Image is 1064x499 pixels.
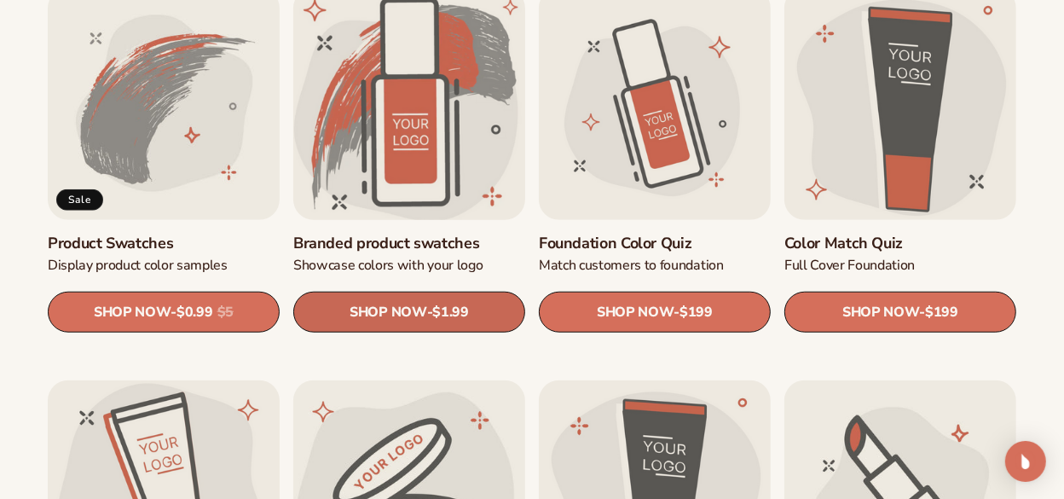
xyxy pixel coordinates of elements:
a: SHOP NOW- $1.99 [293,292,525,333]
span: $1.99 [432,305,468,321]
a: SHOP NOW- $199 [539,292,771,333]
span: $199 [679,305,713,321]
a: Product Swatches [48,234,280,253]
span: SHOP NOW [597,304,674,320]
span: $0.99 [176,305,212,321]
span: SHOP NOW [350,304,426,320]
s: $5 [217,305,234,321]
span: $199 [925,305,958,321]
span: SHOP NOW [94,304,171,320]
a: SHOP NOW- $0.99 $5 [48,292,280,333]
a: Color Match Quiz [784,234,1016,253]
a: Foundation Color Quiz [539,234,771,253]
span: SHOP NOW [842,304,919,320]
a: SHOP NOW- $199 [784,292,1016,333]
a: Branded product swatches [293,234,525,253]
div: Open Intercom Messenger [1005,441,1046,482]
